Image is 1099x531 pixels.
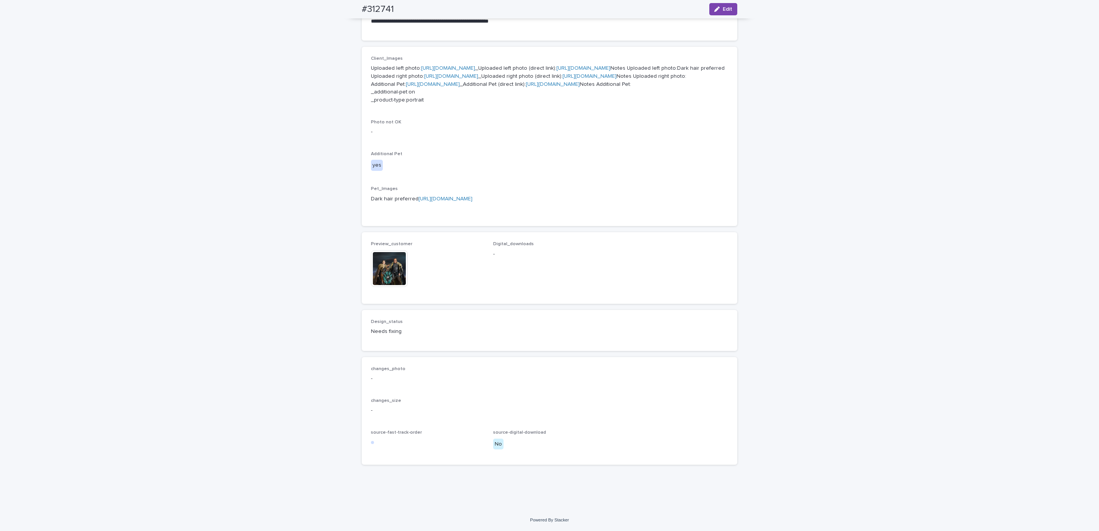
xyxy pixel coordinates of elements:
span: Digital_downloads [493,242,534,246]
p: - [371,128,728,136]
span: Edit [723,7,732,12]
p: Dark hair preferred [371,195,728,211]
span: source-digital-download [493,430,546,435]
span: changes_photo [371,367,405,371]
p: Needs fixing [371,328,484,336]
span: Pet_Images [371,187,398,191]
span: Preview_customer [371,242,412,246]
span: Design_status [371,320,403,324]
span: Additional Pet [371,152,402,156]
a: [URL][DOMAIN_NAME] [421,66,475,71]
div: yes [371,160,383,171]
a: [URL][DOMAIN_NAME] [406,82,460,87]
a: [URL][DOMAIN_NAME] [563,74,617,79]
a: Powered By Stacker [530,518,569,522]
span: changes_size [371,398,401,403]
p: - [371,375,728,383]
button: Edit [709,3,737,15]
span: source-fast-track-order [371,430,422,435]
a: [URL][DOMAIN_NAME] [424,74,478,79]
p: Uploaded left photo: _Uploaded left photo (direct link): Notes Uploaded left photo:Dark hair pref... [371,64,728,104]
a: [URL][DOMAIN_NAME] [526,82,580,87]
a: [URL][DOMAIN_NAME] [556,66,610,71]
span: Photo not OK [371,120,401,125]
p: - [371,406,728,415]
a: [URL][DOMAIN_NAME] [418,196,472,202]
span: Client_Images [371,56,403,61]
div: No [493,439,504,450]
h2: #312741 [362,4,394,15]
p: - [493,250,606,258]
